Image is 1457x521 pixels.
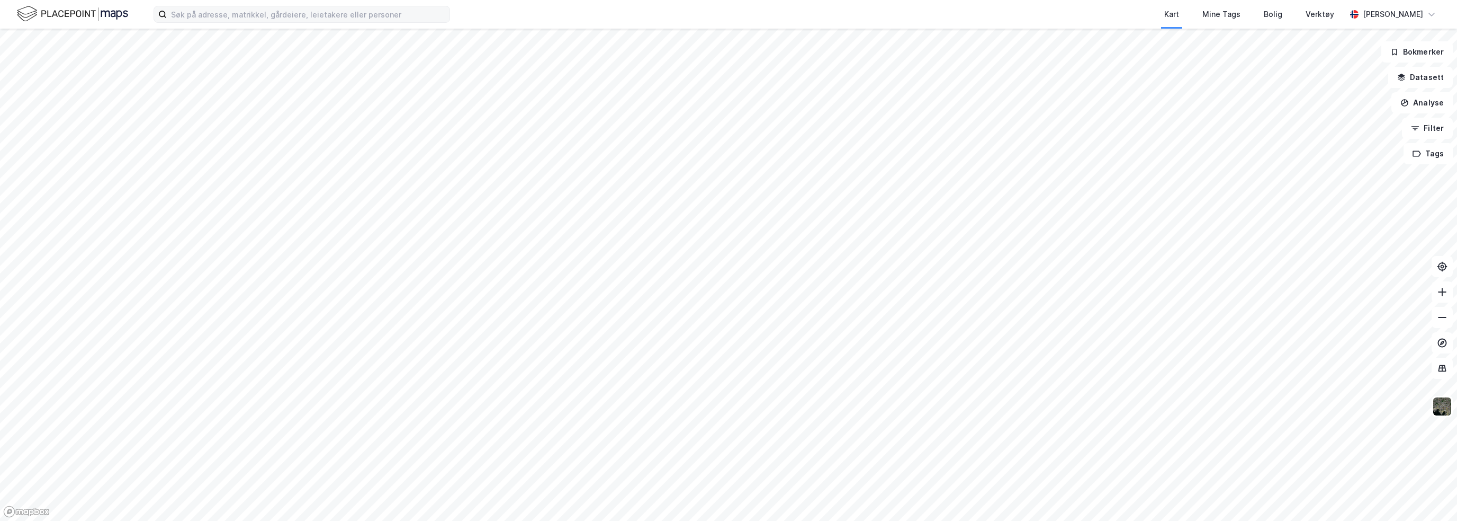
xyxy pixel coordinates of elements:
iframe: Chat Widget [1404,470,1457,521]
img: logo.f888ab2527a4732fd821a326f86c7f29.svg [17,5,128,23]
div: Mine Tags [1202,8,1240,21]
div: [PERSON_NAME] [1363,8,1423,21]
div: Kart [1164,8,1179,21]
div: Verktøy [1306,8,1334,21]
input: Søk på adresse, matrikkel, gårdeiere, leietakere eller personer [167,6,449,22]
div: Kontrollprogram for chat [1404,470,1457,521]
div: Bolig [1264,8,1282,21]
